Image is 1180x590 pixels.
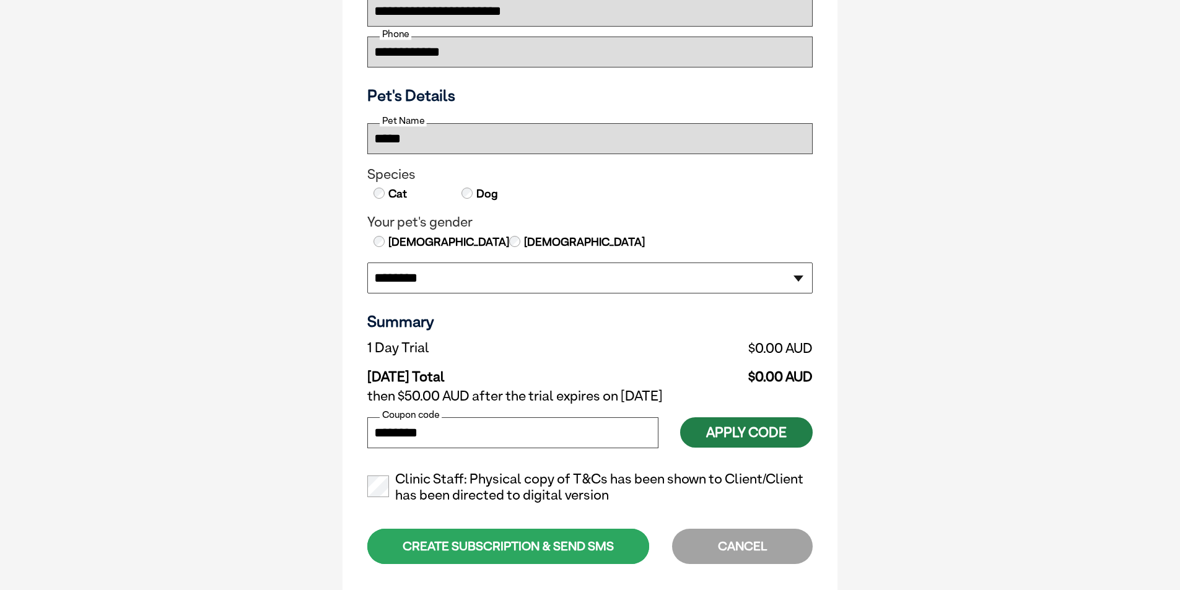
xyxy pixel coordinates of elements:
[680,417,813,448] button: Apply Code
[367,337,610,359] td: 1 Day Trial
[367,167,813,183] legend: Species
[380,28,411,40] label: Phone
[610,359,813,385] td: $0.00 AUD
[367,529,649,564] div: CREATE SUBSCRIPTION & SEND SMS
[367,471,813,503] label: Clinic Staff: Physical copy of T&Cs has been shown to Client/Client has been directed to digital ...
[672,529,813,564] div: CANCEL
[367,359,610,385] td: [DATE] Total
[610,337,813,359] td: $0.00 AUD
[367,312,813,331] h3: Summary
[362,86,818,105] h3: Pet's Details
[380,409,442,420] label: Coupon code
[367,214,813,230] legend: Your pet's gender
[367,385,813,407] td: then $50.00 AUD after the trial expires on [DATE]
[367,475,389,497] input: Clinic Staff: Physical copy of T&Cs has been shown to Client/Client has been directed to digital ...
